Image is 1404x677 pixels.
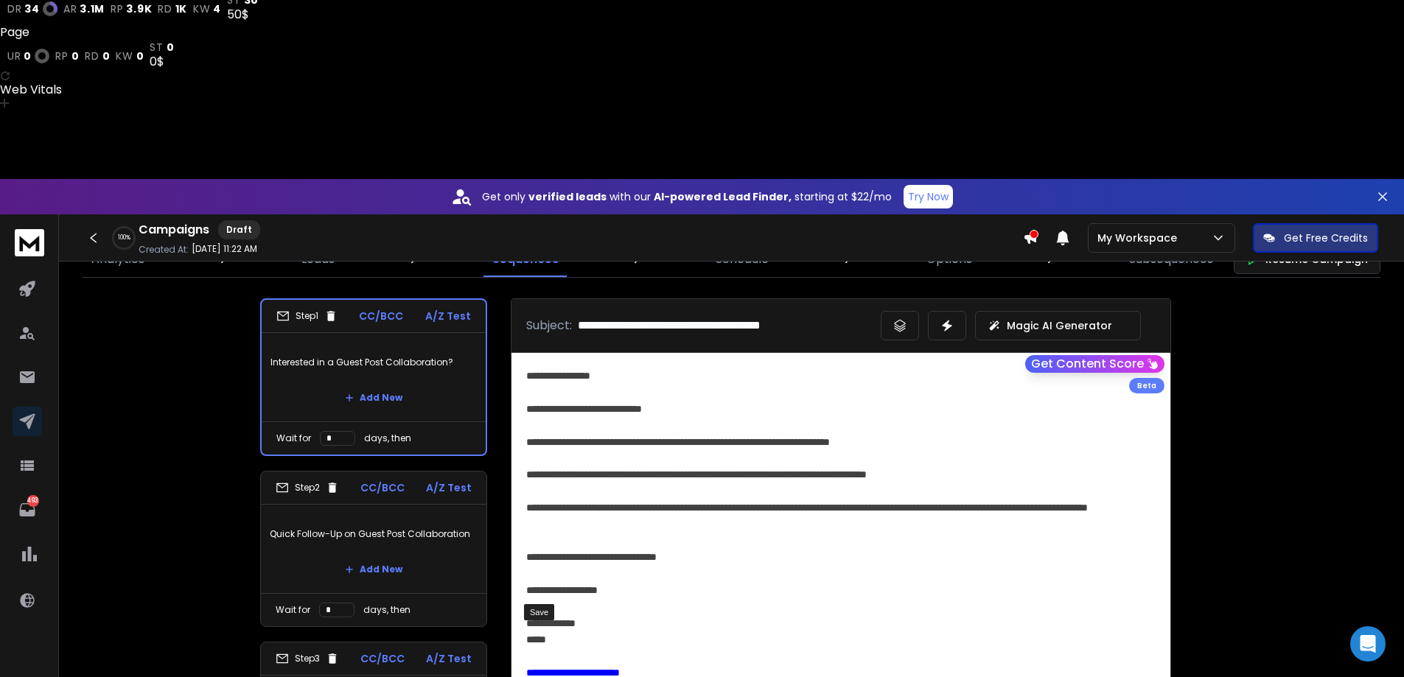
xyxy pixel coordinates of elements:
a: dr34 [7,1,57,16]
a: rd0 [85,50,110,62]
div: Step 3 [276,652,339,665]
p: Subject: [526,317,572,334]
a: kw4 [193,3,221,15]
span: 0 [24,50,32,62]
div: Open Intercom Messenger [1350,626,1386,662]
span: 3.1M [80,3,105,15]
span: 0 [102,50,111,62]
button: Add New [333,555,414,584]
p: My Workspace [1097,231,1183,245]
div: Beta [1129,378,1164,393]
span: 1K [175,3,187,15]
div: Keywords by Traffic [163,87,248,97]
img: logo [15,229,44,256]
a: ur0 [7,49,49,63]
div: v 4.0.25 [41,24,72,35]
img: website_grey.svg [24,38,35,50]
div: Draft [218,220,260,239]
span: kw [193,3,210,15]
span: 3.9K [126,3,152,15]
div: Domain: [URL] [38,38,105,50]
p: Get only with our starting at $22/mo [482,189,892,204]
span: dr [7,3,21,15]
p: CC/BCC [360,651,405,666]
div: 50$ [227,6,259,24]
span: rp [55,50,68,62]
strong: AI-powered Lead Finder, [654,189,792,204]
h1: Campaigns [139,221,209,239]
a: kw0 [116,50,144,62]
li: Step1CC/BCCA/Z TestInterested in a Guest Post Collaboration?Add NewWait fordays, then [260,298,487,456]
p: Try Now [908,189,949,204]
div: Step 1 [276,309,338,323]
button: Try Now [904,185,953,208]
p: A/Z Test [425,309,471,323]
span: 0 [136,50,144,62]
p: Wait for [276,432,311,444]
p: Get Free Credits [1284,231,1368,245]
p: [DATE] 11:22 AM [192,243,257,255]
span: 4 [213,3,221,15]
p: CC/BCC [360,480,405,495]
span: 0 [71,50,80,62]
a: rp3.9K [111,3,152,15]
button: Get Content Score [1025,355,1164,373]
span: rd [85,50,99,62]
p: A/Z Test [426,480,472,495]
span: rd [158,3,172,15]
span: 0 [167,41,175,53]
button: Magic AI Generator [975,311,1141,340]
div: 0$ [150,53,174,71]
a: ar3.1M [63,3,105,15]
div: Domain Overview [56,87,132,97]
p: days, then [363,604,411,616]
span: st [150,41,163,53]
span: kw [116,50,133,62]
span: 34 [24,3,39,15]
div: Save [524,604,554,620]
a: st0 [150,41,174,53]
div: Step 2 [276,481,339,494]
li: Step2CC/BCCA/Z TestQuick Follow-Up on Guest Post CollaborationAdd NewWait fordays, then [260,471,487,627]
a: rd1K [158,3,187,15]
p: Magic AI Generator [1007,318,1112,333]
p: days, then [364,432,411,444]
button: Add New [333,383,414,413]
a: rp0 [55,50,79,62]
img: logo_orange.svg [24,24,35,35]
p: 493 [27,495,39,507]
p: A/Z Test [426,651,472,666]
p: Interested in a Guest Post Collaboration? [270,342,477,383]
a: 493 [13,495,42,525]
span: rp [111,3,123,15]
img: tab_keywords_by_traffic_grey.svg [147,85,158,97]
span: ur [7,50,21,62]
p: CC/BCC [359,309,403,323]
p: 100 % [118,234,130,242]
img: tab_domain_overview_orange.svg [40,85,52,97]
p: Created At: [139,244,189,256]
p: Wait for [276,604,310,616]
button: Get Free Credits [1253,223,1378,253]
strong: verified leads [528,189,607,204]
p: Quick Follow-Up on Guest Post Collaboration [270,513,478,555]
span: ar [63,3,77,15]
